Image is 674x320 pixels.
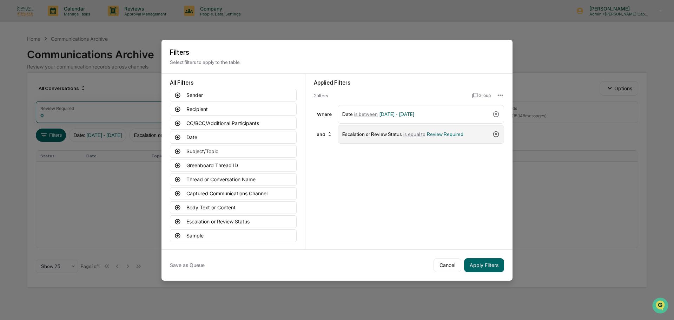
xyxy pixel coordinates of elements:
a: Powered byPylon [49,119,85,124]
div: 🗄️ [51,89,57,95]
button: Sample [170,229,297,242]
button: Group [472,90,491,101]
a: 🔎Data Lookup [4,99,47,112]
div: Start new chat [24,54,115,61]
a: 🖐️Preclearance [4,86,48,98]
div: and [314,129,335,140]
button: Thread or Conversation Name [170,173,297,186]
span: Preclearance [14,89,45,96]
button: Escalation or Review Status [170,215,297,228]
button: Sender [170,89,297,102]
span: Data Lookup [14,102,44,109]
h2: Filters [170,48,504,57]
button: Start new chat [119,56,128,64]
p: How can we help? [7,15,128,26]
button: Date [170,131,297,144]
div: 🔎 [7,103,13,108]
a: 🗄️Attestations [48,86,90,98]
iframe: Open customer support [652,297,670,316]
div: We're available if you need us! [24,61,89,66]
span: Review Required [427,131,463,137]
div: Applied Filters [314,79,504,86]
button: CC/BCC/Additional Participants [170,117,297,130]
img: 1746055101610-c473b297-6a78-478c-a979-82029cc54cd1 [7,54,20,66]
div: Escalation or Review Status [342,128,490,141]
button: Greenboard Thread ID [170,159,297,172]
button: Body Text or Content [170,201,297,214]
button: Captured Communications Channel [170,187,297,200]
span: Attestations [58,89,87,96]
button: Recipient [170,103,297,116]
p: Select filters to apply to the table. [170,59,504,65]
span: Pylon [70,119,85,124]
div: All Filters [170,79,297,86]
span: [DATE] - [DATE] [379,111,414,117]
span: is equal to [403,131,425,137]
span: is between [354,111,378,117]
div: Where [314,111,335,117]
div: 🖐️ [7,89,13,95]
div: 2 filter s [314,93,467,98]
button: Apply Filters [464,258,504,272]
div: Date [342,108,490,120]
button: Save as Queue [170,258,205,272]
button: Cancel [434,258,461,272]
button: Subject/Topic [170,145,297,158]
